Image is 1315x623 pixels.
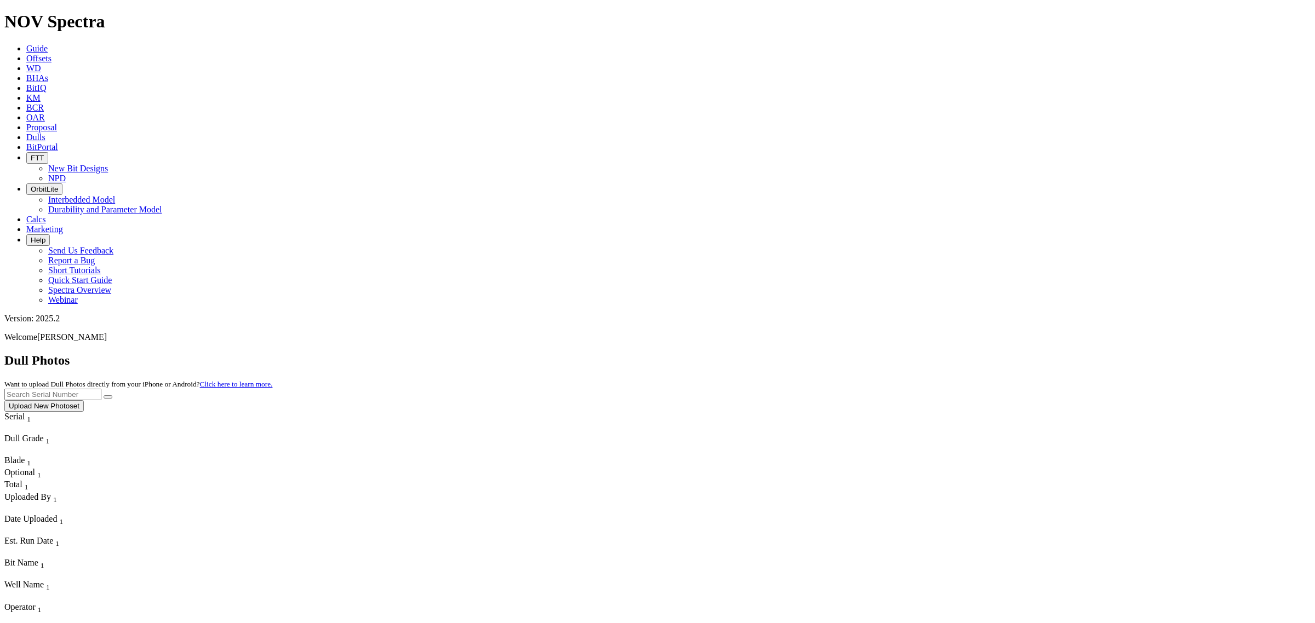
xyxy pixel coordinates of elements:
div: Dull Grade Sort None [4,434,81,446]
sub: 1 [55,539,59,547]
div: Sort None [4,580,161,602]
sub: 1 [53,495,57,504]
span: Sort None [27,455,31,465]
span: Date Uploaded [4,514,57,523]
button: FTT [26,152,48,164]
a: Report a Bug [48,256,95,265]
a: Guide [26,44,48,53]
a: Offsets [26,54,52,63]
button: Help [26,234,50,246]
div: Sort None [4,492,161,514]
a: BitPortal [26,142,58,152]
sub: 1 [41,561,44,569]
span: Optional [4,468,35,477]
sub: 1 [25,483,28,492]
span: Sort None [41,558,44,567]
div: Version: 2025.2 [4,314,1311,324]
div: Optional Sort None [4,468,43,480]
span: Serial [4,412,25,421]
div: Sort None [4,514,87,536]
div: Column Menu [4,424,51,434]
div: Column Menu [4,446,81,455]
span: [PERSON_NAME] [37,332,107,342]
a: BHAs [26,73,48,83]
a: New Bit Designs [48,164,108,173]
a: KM [26,93,41,102]
sub: 1 [27,415,31,423]
div: Sort None [4,468,43,480]
sub: 1 [59,517,63,526]
span: Sort None [37,468,41,477]
div: Column Menu [4,570,161,580]
div: Column Menu [4,592,161,602]
a: Webinar [48,295,78,304]
div: Date Uploaded Sort None [4,514,87,526]
p: Welcome [4,332,1311,342]
div: Sort None [4,558,161,580]
sub: 1 [27,459,31,467]
a: OAR [26,113,45,122]
div: Column Menu [4,504,161,514]
span: Well Name [4,580,44,589]
div: Bit Name Sort None [4,558,161,570]
a: Click here to learn more. [200,380,273,388]
div: Column Menu [4,526,87,536]
span: Sort None [46,434,50,443]
a: Send Us Feedback [48,246,113,255]
span: Total [4,480,22,489]
span: Help [31,236,45,244]
span: OrbitLite [31,185,58,193]
span: Est. Run Date [4,536,53,545]
div: Column Menu [4,548,81,558]
div: Blade Sort None [4,455,43,468]
div: Sort None [4,434,81,455]
h1: NOV Spectra [4,11,1311,32]
span: Uploaded By [4,492,51,501]
div: Sort None [4,455,43,468]
a: Dulls [26,132,45,142]
a: Short Tutorials [48,266,101,275]
sub: 1 [46,437,50,445]
a: Marketing [26,224,63,234]
sub: 1 [37,471,41,479]
a: BitIQ [26,83,46,93]
div: Sort None [4,412,51,434]
div: Sort None [4,536,81,558]
a: BCR [26,103,44,112]
input: Search Serial Number [4,389,101,400]
button: OrbitLite [26,183,62,195]
a: Interbedded Model [48,195,115,204]
div: Total Sort None [4,480,43,492]
span: Dull Grade [4,434,44,443]
sub: 1 [38,605,42,614]
button: Upload New Photoset [4,400,84,412]
a: Spectra Overview [48,285,111,295]
a: WD [26,64,41,73]
a: Durability and Parameter Model [48,205,162,214]
span: Sort None [53,492,57,501]
div: Est. Run Date Sort None [4,536,81,548]
div: Well Name Sort None [4,580,161,592]
a: Calcs [26,215,46,224]
a: Quick Start Guide [48,275,112,285]
sub: 1 [46,584,50,592]
div: Uploaded By Sort None [4,492,161,504]
span: Sort None [59,514,63,523]
span: Sort None [55,536,59,545]
span: FTT [31,154,44,162]
a: NPD [48,174,66,183]
span: Proposal [26,123,57,132]
small: Want to upload Dull Photos directly from your iPhone or Android? [4,380,272,388]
